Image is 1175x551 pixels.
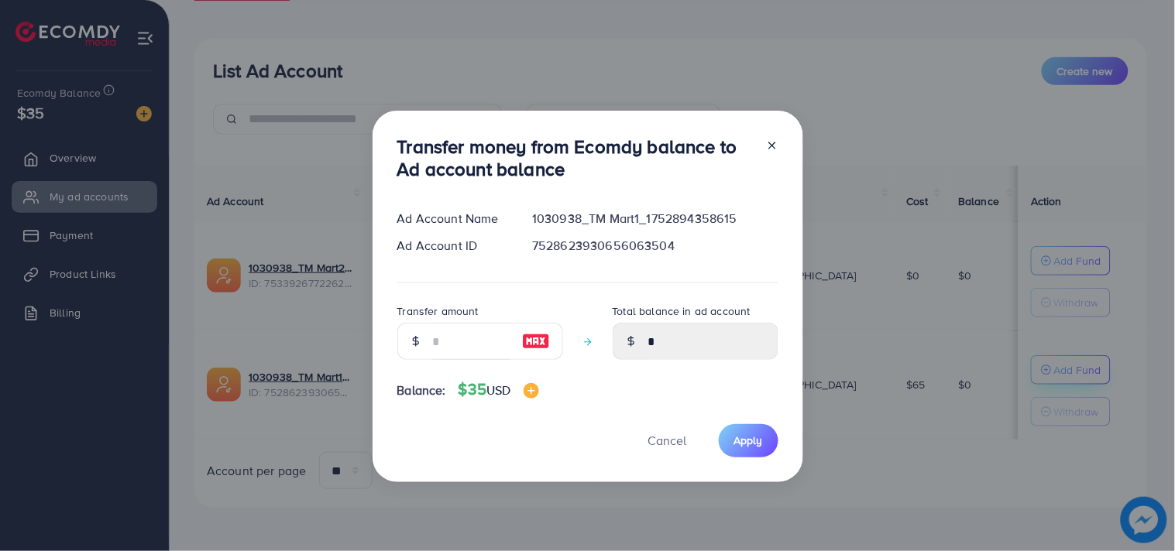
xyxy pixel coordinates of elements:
[385,237,521,255] div: Ad Account ID
[459,380,539,399] h4: $35
[629,424,706,457] button: Cancel
[397,135,754,180] h3: Transfer money from Ecomdy balance to Ad account balance
[397,382,446,399] span: Balance:
[385,210,521,228] div: Ad Account Name
[522,332,550,351] img: image
[648,432,687,449] span: Cancel
[397,303,479,319] label: Transfer amount
[734,433,763,448] span: Apply
[613,303,751,319] label: Total balance in ad account
[719,424,778,457] button: Apply
[524,383,539,399] img: image
[520,237,790,255] div: 7528623930656063504
[520,210,790,228] div: 1030938_TM Mart1_1752894358615
[486,382,510,399] span: USD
